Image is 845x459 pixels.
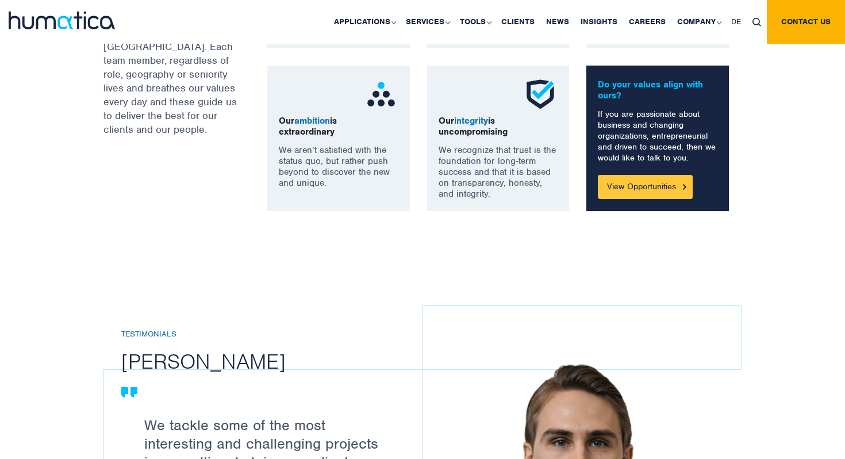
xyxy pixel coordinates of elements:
[598,175,693,199] a: View Opportunities
[103,12,239,136] p: Our values underpin everything we do at [GEOGRAPHIC_DATA]. Each team member, regardless of role, ...
[683,184,686,189] img: Button
[439,116,558,137] p: Our is uncompromising
[598,79,717,101] p: Do your values align with ours?
[454,115,488,127] span: integrity
[121,348,439,374] h2: [PERSON_NAME]
[364,77,398,112] img: ico
[279,116,398,137] p: Our is extraordinary
[598,109,717,163] p: If you are passionate about business and changing organizations, entrepreneurial and driven to su...
[752,18,761,26] img: search_icon
[9,12,115,29] img: logo
[121,330,439,339] h6: Testimonials
[279,145,398,189] p: We aren’t satisfied with the status quo, but rather push beyond to discover the new and unique.
[294,115,330,127] span: ambition
[439,145,558,200] p: We recognize that trust is the foundation for long-term success and that it is based on transpare...
[523,77,558,112] img: ico
[731,17,741,26] span: DE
